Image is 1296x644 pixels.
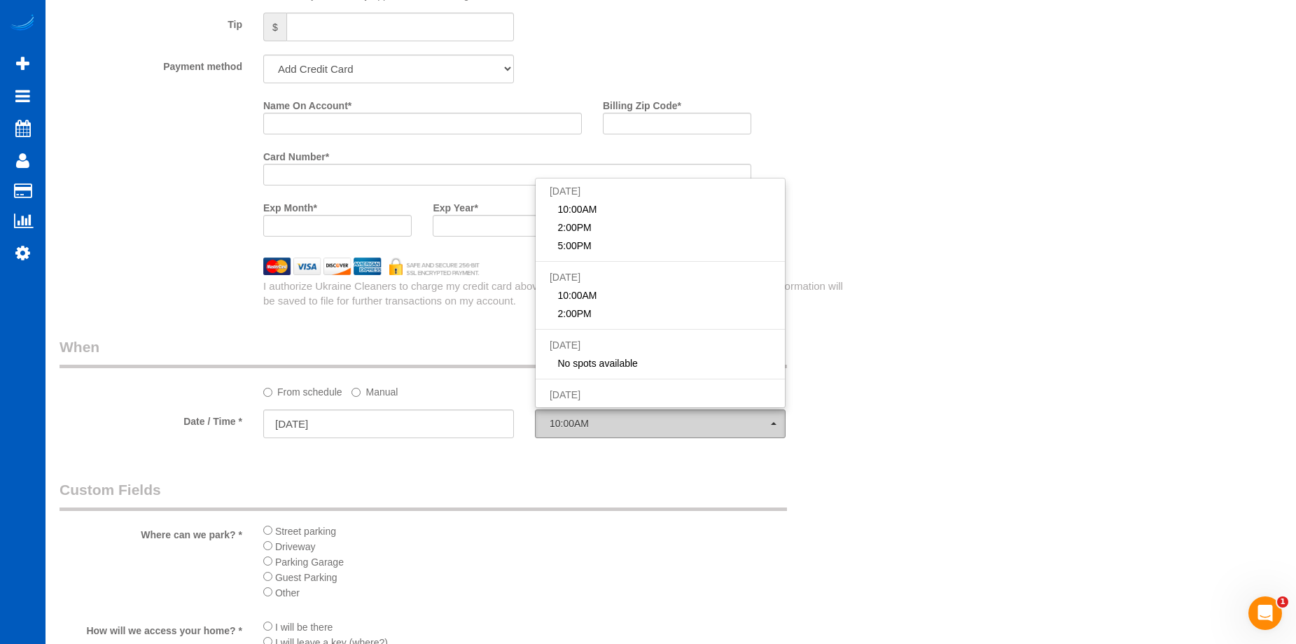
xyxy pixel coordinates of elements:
span: [DATE] [550,185,580,197]
span: 1 [1277,596,1288,608]
input: From schedule [263,388,272,397]
label: Billing Zip Code [603,94,681,113]
span: [DATE] [550,389,580,400]
span: [DATE] [550,339,580,351]
span: I will be there [275,622,333,633]
div: I authorize Ukraine Cleaners to charge my credit card above for agreed upon purchases. [253,279,864,309]
span: Street parking [275,526,336,537]
label: Tip [49,13,253,31]
label: Card Number [263,145,329,164]
span: Other [275,587,300,598]
span: 5:00PM [557,239,591,253]
span: 2:00PM [557,307,591,321]
label: Manual [351,380,398,399]
button: 10:00AM [535,409,786,438]
legend: When [60,337,787,368]
label: Exp Month [263,196,317,215]
label: From schedule [263,380,342,399]
label: How will we access your home? * [49,619,253,638]
label: Exp Year [433,196,478,215]
span: 10:00AM [557,288,597,302]
span: Guest Parking [275,572,337,583]
img: Automaid Logo [8,14,36,34]
label: Date / Time * [49,409,253,428]
span: $ [263,13,286,41]
input: Manual [351,388,361,397]
span: Driveway [275,541,316,552]
iframe: Intercom live chat [1248,596,1282,630]
span: 10:00AM [550,418,771,429]
img: credit cards [253,258,490,275]
span: [DATE] [550,272,580,283]
span: 10:00AM [557,202,597,216]
label: Payment method [49,55,253,73]
span: 2:00PM [557,220,591,234]
legend: Custom Fields [60,479,787,511]
label: Where can we park? * [49,523,253,542]
span: No spots available [557,356,637,370]
span: Parking Garage [275,556,344,568]
label: Name On Account [263,94,351,113]
input: MM/DD/YYYY [263,409,514,438]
